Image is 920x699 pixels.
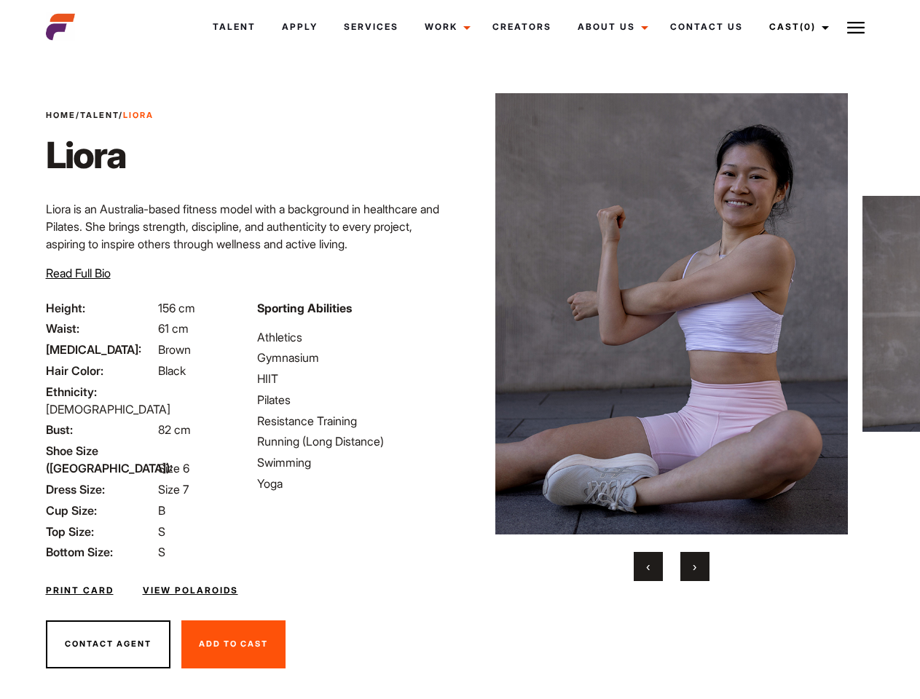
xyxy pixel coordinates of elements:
span: Brown [158,342,191,357]
span: Dress Size: [46,481,155,498]
a: Contact Us [657,7,756,47]
span: Height: [46,299,155,317]
span: Hair Color: [46,362,155,379]
span: Shoe Size ([GEOGRAPHIC_DATA]): [46,442,155,477]
span: Bottom Size: [46,543,155,561]
span: [DEMOGRAPHIC_DATA] [46,402,170,416]
span: S [158,545,165,559]
span: S [158,524,165,539]
span: Add To Cast [199,639,268,649]
a: View Polaroids [143,584,238,597]
a: Print Card [46,584,114,597]
span: 82 cm [158,422,191,437]
span: 156 cm [158,301,195,315]
img: Burger icon [847,19,865,36]
li: Gymnasium [257,349,451,366]
button: Contact Agent [46,620,170,668]
a: Cast(0) [756,7,838,47]
span: / / [46,109,154,122]
strong: Liora [123,110,154,120]
span: Next [693,559,696,574]
span: Black [158,363,186,378]
span: B [158,503,165,518]
li: Yoga [257,475,451,492]
span: Cup Size: [46,502,155,519]
a: Talent [200,7,269,47]
span: Ethnicity: [46,383,155,400]
li: Running (Long Distance) [257,433,451,450]
span: (0) [800,21,816,32]
a: Home [46,110,76,120]
span: Size 7 [158,482,189,497]
span: Read Full Bio [46,266,111,280]
button: Add To Cast [181,620,286,668]
a: Apply [269,7,331,47]
span: Waist: [46,320,155,337]
span: Top Size: [46,523,155,540]
span: Bust: [46,421,155,438]
li: HIIT [257,370,451,387]
a: Talent [80,110,119,120]
li: Pilates [257,391,451,408]
li: Swimming [257,454,451,471]
li: Resistance Training [257,412,451,430]
span: [MEDICAL_DATA]: [46,341,155,358]
button: Read Full Bio [46,264,111,282]
span: 61 cm [158,321,189,336]
h1: Liora [46,133,154,177]
a: Services [331,7,412,47]
li: Athletics [257,328,451,346]
a: Work [412,7,479,47]
a: About Us [565,7,657,47]
p: Liora is an Australia-based fitness model with a background in healthcare and Pilates. She brings... [46,200,452,253]
span: Previous [646,559,650,574]
a: Creators [479,7,565,47]
strong: Sporting Abilities [257,301,352,315]
span: Size 6 [158,461,189,475]
img: cropped-aefm-brand-fav-22-square.png [46,12,75,42]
